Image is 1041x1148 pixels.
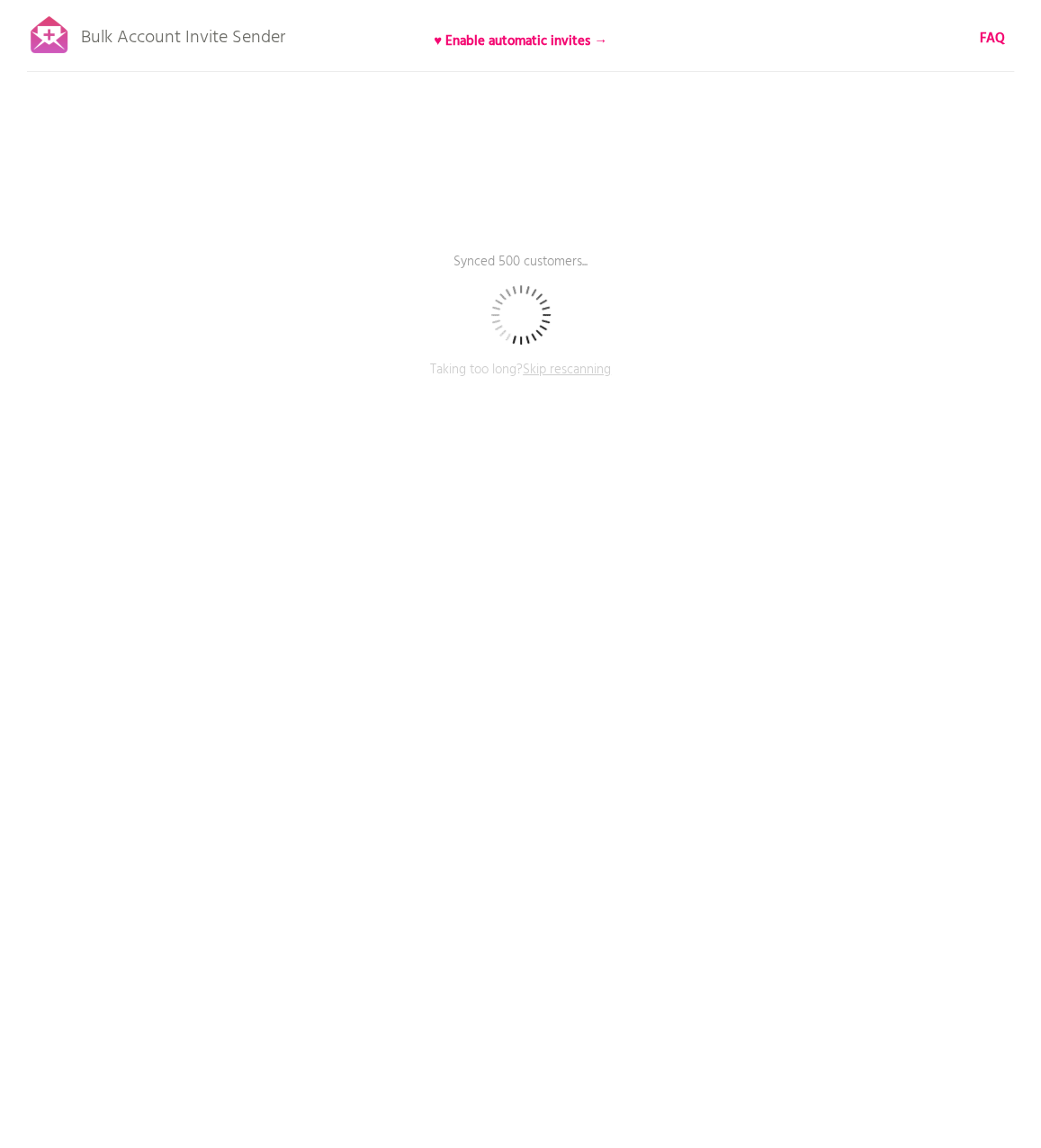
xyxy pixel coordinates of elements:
b: FAQ [980,28,1005,49]
p: Taking too long? [251,360,791,405]
p: Bulk Account Invite Sender [81,11,285,56]
b: ♥ Enable automatic invites → [434,31,607,52]
span: Skip rescanning [523,359,611,381]
p: Synced 500 customers... [251,252,791,297]
a: FAQ [980,29,1005,49]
